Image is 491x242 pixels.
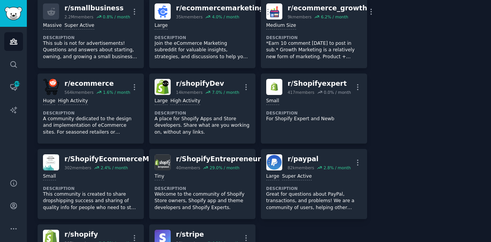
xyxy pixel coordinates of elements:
[170,98,200,105] div: High Activity
[266,110,362,116] dt: Description
[103,90,130,95] div: 1.6 % / month
[38,74,144,144] a: ecommercer/ecommerce564kmembers1.6% / monthHugeHigh ActivityDescriptionA community dedicated to t...
[155,154,171,170] img: ShopifyEntrepreneurs
[38,149,144,219] a: ShopifyEcommerceMatesr/ShopifyEcommerceMates302members2.4% / monthSmallDescriptionThis community ...
[176,90,203,95] div: 14k members
[210,165,240,170] div: 29.0 % / month
[176,230,239,239] div: r/ stripe
[64,22,94,29] div: Super Active
[4,78,23,96] a: 261
[212,14,239,20] div: 4.0 % / month
[103,14,130,20] div: 0.8 % / month
[288,3,367,13] div: r/ ecommerce_growth
[155,186,250,191] dt: Description
[282,173,312,180] div: Super Active
[266,35,362,40] dt: Description
[43,116,138,136] p: A community dedicated to the design and implementation of eCommerce sites. For seasoned retailers...
[324,90,351,95] div: 0.0 % / month
[176,154,265,164] div: r/ ShopifyEntrepreneurs
[176,14,203,20] div: 35k members
[155,98,168,105] div: Large
[288,165,314,170] div: 82k members
[176,165,200,170] div: 40 members
[155,110,250,116] dt: Description
[43,22,62,29] div: Massive
[58,98,88,105] div: High Activity
[43,110,138,116] dt: Description
[155,40,250,60] p: Join the eCommerce Marketing subreddit for valuable insights, strategies, and discussions to help...
[266,3,282,20] img: ecommerce_growth
[176,3,264,13] div: r/ ecommercemarketing
[266,186,362,191] dt: Description
[288,90,315,95] div: 417 members
[43,191,138,211] p: This community is created to share dropshipping success and sharing of quality info for people wh...
[155,173,165,180] div: Tiny
[64,154,165,164] div: r/ ShopifyEcommerceMates
[155,22,168,29] div: Large
[13,81,20,87] span: 261
[321,14,348,20] div: 6.2 % / month
[64,230,130,239] div: r/ shopify
[155,79,171,95] img: shopifyDev
[155,116,250,136] p: A place for Shopify Apps and Store developers. Share what are you working on, without any links.
[155,191,250,211] p: Welcome to the community of Shopify Store owners, Shopify app and theme developers and Shopify Ex...
[266,40,362,60] p: *Earn 10 comment [DATE] to post in sub.* Growth Marketing is a relatively new form of marketing. ...
[212,90,239,95] div: 7.0 % / month
[176,79,239,88] div: r/ shopifyDev
[288,79,351,88] div: r/ Shopifyexpert
[266,191,362,211] p: Great for questions about PayPal, transactions, and problems! We are a community of users, helpin...
[43,40,138,60] p: This sub is not for advertisements! Questions and answers about starting, owning, and growing a s...
[266,22,296,29] div: Medium Size
[155,3,171,20] img: ecommercemarketing
[64,165,91,170] div: 302 members
[323,165,351,170] div: 2.8 % / month
[266,98,279,105] div: Small
[155,35,250,40] dt: Description
[64,3,130,13] div: r/ smallbusiness
[266,116,362,123] p: For Shopify Expert and Newb
[288,14,312,20] div: 9k members
[261,149,367,219] a: paypalr/paypal82kmembers2.8% / monthLargeSuper ActiveDescriptionGreat for questions about PayPal,...
[64,14,94,20] div: 2.2M members
[266,173,279,180] div: Large
[43,186,138,191] dt: Description
[43,79,59,95] img: ecommerce
[101,165,128,170] div: 2.4 % / month
[5,7,22,20] img: GummySearch logo
[43,35,138,40] dt: Description
[149,74,255,144] a: shopifyDevr/shopifyDev14kmembers7.0% / monthLargeHigh ActivityDescriptionA place for Shopify Apps...
[266,154,282,170] img: paypal
[149,149,255,219] a: ShopifyEntrepreneursr/ShopifyEntrepreneurs40members29.0% / monthTinyDescriptionWelcome to the com...
[43,173,56,180] div: Small
[64,79,130,88] div: r/ ecommerce
[64,90,94,95] div: 564k members
[288,154,351,164] div: r/ paypal
[261,74,367,144] a: Shopifyexpertr/Shopifyexpert417members0.0% / monthSmallDescriptionFor Shopify Expert and Newb
[43,98,55,105] div: Huge
[266,79,282,95] img: Shopifyexpert
[43,154,59,170] img: ShopifyEcommerceMates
